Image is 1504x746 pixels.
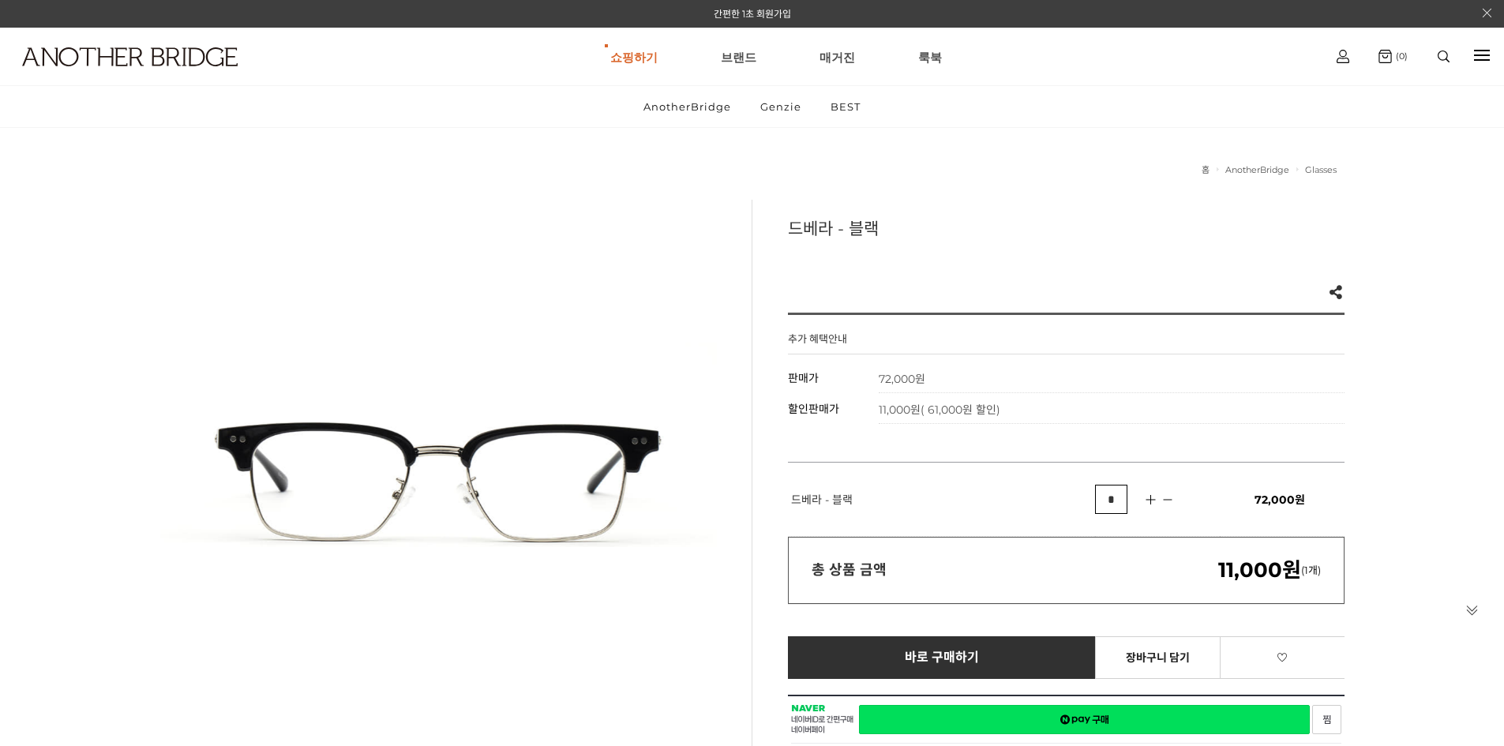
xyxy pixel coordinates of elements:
a: 브랜드 [721,28,756,85]
a: 매거진 [820,28,855,85]
td: 드베라 - 블랙 [788,463,1096,537]
span: 할인판매가 [788,402,839,416]
a: Genzie [747,86,815,127]
a: 새창 [1312,705,1341,734]
a: 홈 [1202,164,1210,175]
h4: 추가 혜택안내 [788,331,847,354]
a: 바로 구매하기 [788,636,1097,679]
a: AnotherBridge [630,86,744,127]
span: 11,000원 [879,403,1000,417]
a: BEST [817,86,874,127]
img: cart [1378,50,1392,63]
span: ( 61,000원 할인) [921,403,1000,417]
a: (0) [1378,50,1408,63]
span: (0) [1392,51,1408,62]
a: 쇼핑하기 [610,28,658,85]
a: 장바구니 담기 [1095,636,1221,679]
a: logo [8,47,234,105]
h3: 드베라 - 블랙 [788,216,1345,239]
a: Glasses [1305,164,1337,175]
a: 새창 [859,705,1310,734]
a: 룩북 [918,28,942,85]
strong: 총 상품 금액 [812,561,887,579]
a: AnotherBridge [1225,164,1289,175]
strong: 72,000원 [879,372,925,386]
span: 바로 구매하기 [905,650,980,665]
img: cart [1337,50,1349,63]
em: 11,000원 [1218,557,1301,583]
span: 72,000원 [1255,493,1305,507]
a: 간편한 1초 회원가입 [714,8,791,20]
img: 수량감소 [1157,493,1178,507]
span: 판매가 [788,371,819,385]
img: logo [22,47,238,66]
span: (1개) [1218,564,1321,576]
img: 수량증가 [1138,492,1162,508]
img: search [1438,51,1450,62]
